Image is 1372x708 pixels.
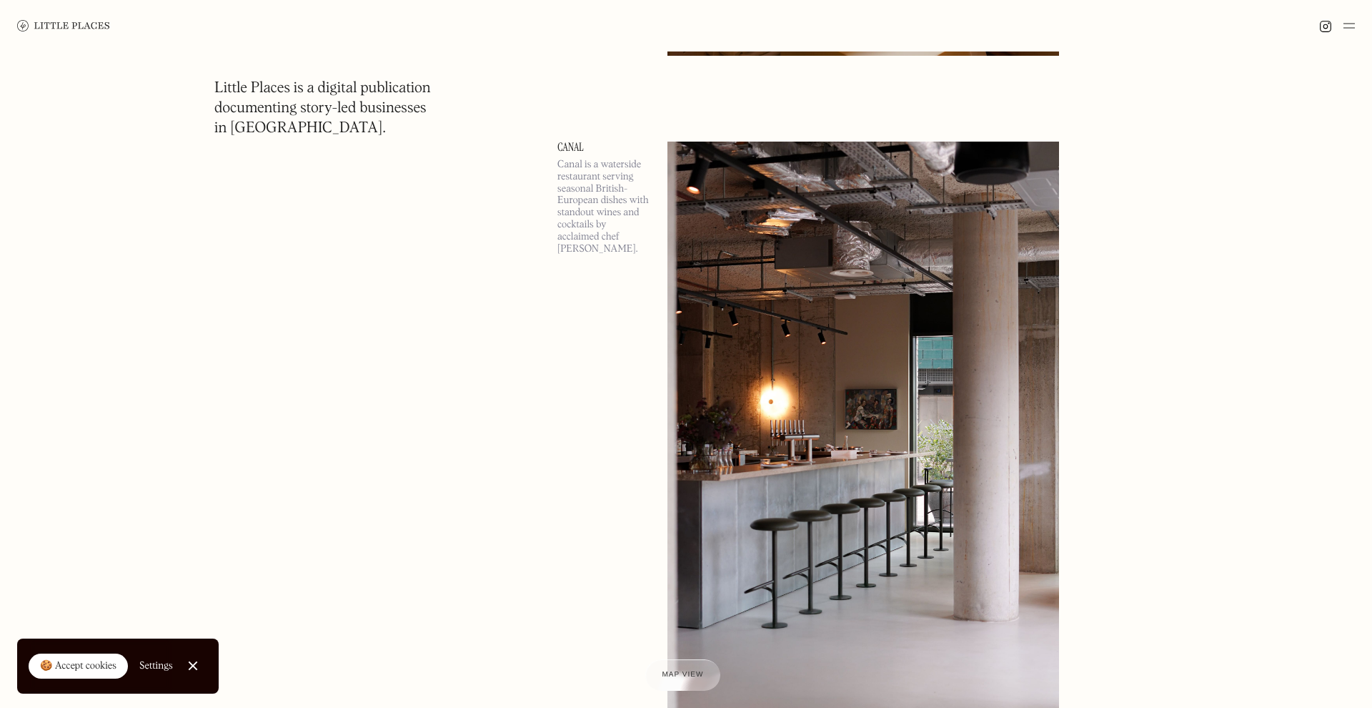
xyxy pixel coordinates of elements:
[139,650,173,682] a: Settings
[557,159,650,255] p: Canal is a waterside restaurant serving seasonal British-European dishes with standout wines and ...
[40,659,116,674] div: 🍪 Accept cookies
[557,142,650,153] a: Canal
[29,654,128,679] a: 🍪 Accept cookies
[645,659,721,691] a: Map view
[179,652,207,680] a: Close Cookie Popup
[214,79,431,139] h1: Little Places is a digital publication documenting story-led businesses in [GEOGRAPHIC_DATA].
[667,142,1059,708] img: Canal
[662,671,704,679] span: Map view
[139,661,173,671] div: Settings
